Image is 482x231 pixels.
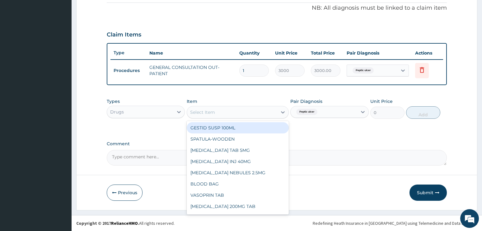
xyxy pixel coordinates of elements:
span: Peptic ulcer [353,67,374,74]
div: [MEDICAL_DATA] [187,212,289,223]
h3: Claim Items [107,31,141,38]
th: Pair Diagnosis [344,47,412,59]
strong: Copyright © 2017 . [76,220,139,226]
div: [MEDICAL_DATA] 200MG TAB [187,201,289,212]
div: [MEDICAL_DATA] INJ 40MG [187,156,289,167]
th: Quantity [236,47,272,59]
div: Select Item [190,109,215,115]
div: Minimize live chat window [102,3,117,18]
div: BLOOD BAG [187,178,289,190]
img: d_794563401_company_1708531726252_794563401 [12,31,25,47]
span: We're online! [36,73,86,136]
p: NB: All diagnosis must be linked to a claim item [107,4,447,12]
div: Drugs [110,109,124,115]
th: Name [146,47,236,59]
div: Redefining Heath Insurance in [GEOGRAPHIC_DATA] using Telemedicine and Data Science! [313,220,477,226]
button: Add [406,106,440,119]
th: Actions [412,47,443,59]
div: VASOPRIN TAB [187,190,289,201]
span: Peptic ulcer [296,109,317,115]
td: GENERAL CONSULTATION OUT- PATIENT [146,61,236,80]
td: Procedures [110,65,146,76]
div: [MEDICAL_DATA] TAB 5MG [187,145,289,156]
label: Pair Diagnosis [290,98,322,104]
th: Total Price [308,47,344,59]
a: RelianceHMO [111,220,138,226]
footer: All rights reserved. [72,215,482,231]
div: Chat with us now [32,35,105,43]
textarea: Type your message and hit 'Enter' [3,160,119,182]
div: [MEDICAL_DATA] NEBULES 2.5MG [187,167,289,178]
div: SPATULA-WOODEN [187,133,289,145]
label: Item [187,98,197,104]
div: GESTID SUSP 100ML [187,122,289,133]
button: Previous [107,185,143,201]
button: Submit [409,185,447,201]
label: Comment [107,141,447,147]
label: Types [107,99,120,104]
th: Unit Price [272,47,308,59]
th: Type [110,47,146,59]
label: Unit Price [370,98,393,104]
